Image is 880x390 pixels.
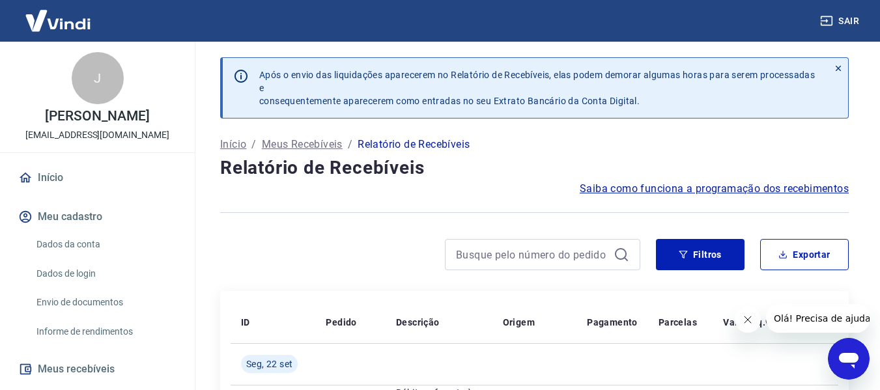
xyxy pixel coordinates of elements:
p: [EMAIL_ADDRESS][DOMAIN_NAME] [25,128,169,142]
p: Origem [503,316,535,329]
span: Seg, 22 set [246,357,292,370]
button: Filtros [656,239,745,270]
a: Dados de login [31,260,179,287]
a: Meus Recebíveis [262,137,343,152]
p: [PERSON_NAME] [45,109,149,123]
p: / [251,137,256,152]
p: Descrição [396,316,440,329]
a: Envio de documentos [31,289,179,316]
a: Saiba como funciona a programação dos recebimentos [580,181,849,197]
div: J [72,52,124,104]
p: Pagamento [587,316,638,329]
h4: Relatório de Recebíveis [220,155,849,181]
img: Vindi [16,1,100,40]
iframe: Botão para abrir a janela de mensagens [828,338,870,380]
a: Início [220,137,246,152]
a: Informe de rendimentos [31,318,179,345]
p: Parcelas [659,316,697,329]
input: Busque pelo número do pedido [456,245,608,264]
button: Meus recebíveis [16,355,179,383]
button: Exportar [760,239,849,270]
iframe: Fechar mensagem [735,307,761,333]
span: Olá! Precisa de ajuda? [8,9,109,20]
a: Início [16,163,179,192]
p: / [348,137,352,152]
p: Relatório de Recebíveis [358,137,470,152]
button: Meu cadastro [16,202,179,231]
p: Após o envio das liquidações aparecerem no Relatório de Recebíveis, elas podem demorar algumas ho... [259,68,818,107]
p: Pedido [326,316,356,329]
p: ID [241,316,250,329]
a: Dados da conta [31,231,179,258]
p: Valor Líq. [723,316,765,329]
iframe: Mensagem da empresa [766,304,870,333]
button: Sair [817,9,864,33]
